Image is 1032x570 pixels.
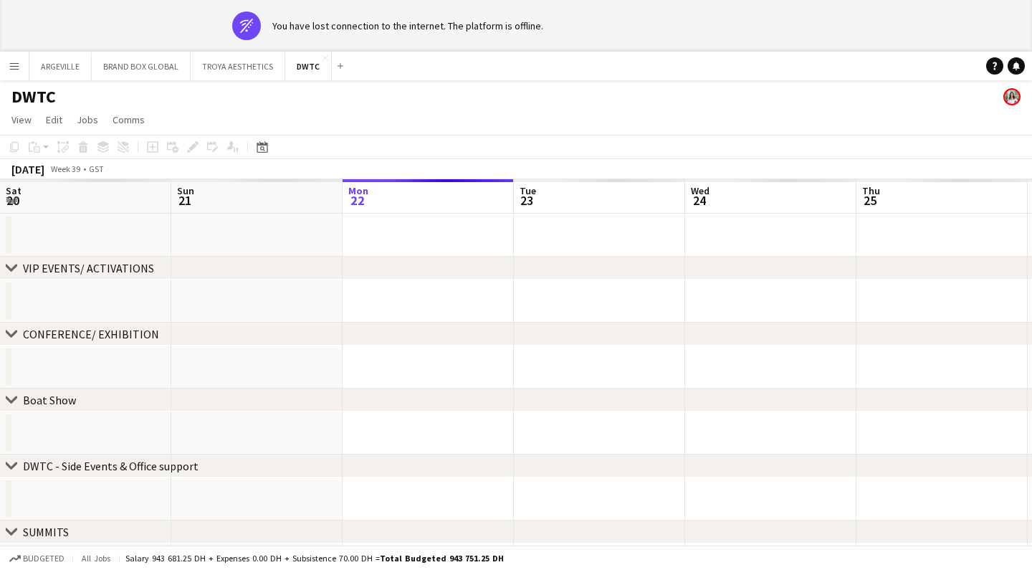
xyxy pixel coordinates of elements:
span: Budgeted [23,554,64,564]
div: SUMMITS [23,525,69,539]
span: Edit [46,113,62,126]
button: TROYA AESTHETICS [191,52,285,80]
span: 22 [346,192,368,209]
span: 20 [4,192,21,209]
a: Jobs [71,110,104,129]
span: Total Budgeted 943 751.25 DH [380,553,504,564]
span: Sun [177,184,194,197]
h1: DWTC [11,86,56,108]
div: Boat Show [23,393,76,407]
span: 24 [689,192,709,209]
div: You have lost connection to the internet. The platform is offline. [272,19,543,32]
a: Edit [40,110,68,129]
span: 23 [517,192,536,209]
div: Salary 943 681.25 DH + Expenses 0.00 DH + Subsistence 70.00 DH = [125,553,504,564]
div: VIP EVENTS/ ACTIVATIONS [23,261,154,275]
app-user-avatar: Maristela Scott [1003,88,1021,105]
button: BRAND BOX GLOBAL [92,52,191,80]
span: 25 [860,192,880,209]
span: Sat [6,184,21,197]
span: Week 39 [47,163,83,174]
button: ARGEVILLE [29,52,92,80]
span: 21 [175,192,194,209]
button: Budgeted [7,551,67,566]
span: View [11,113,32,126]
span: Mon [348,184,368,197]
a: Comms [107,110,150,129]
span: All jobs [79,553,113,564]
div: CONFERENCE/ EXHIBITION [23,327,159,341]
a: View [6,110,37,129]
div: DWTC - Side Events & Office support [23,459,199,473]
span: Tue [520,184,536,197]
div: [DATE] [11,162,44,176]
span: Wed [691,184,709,197]
span: Jobs [77,113,98,126]
span: Thu [862,184,880,197]
div: GST [89,163,104,174]
button: DWTC [285,52,332,80]
span: Comms [113,113,145,126]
